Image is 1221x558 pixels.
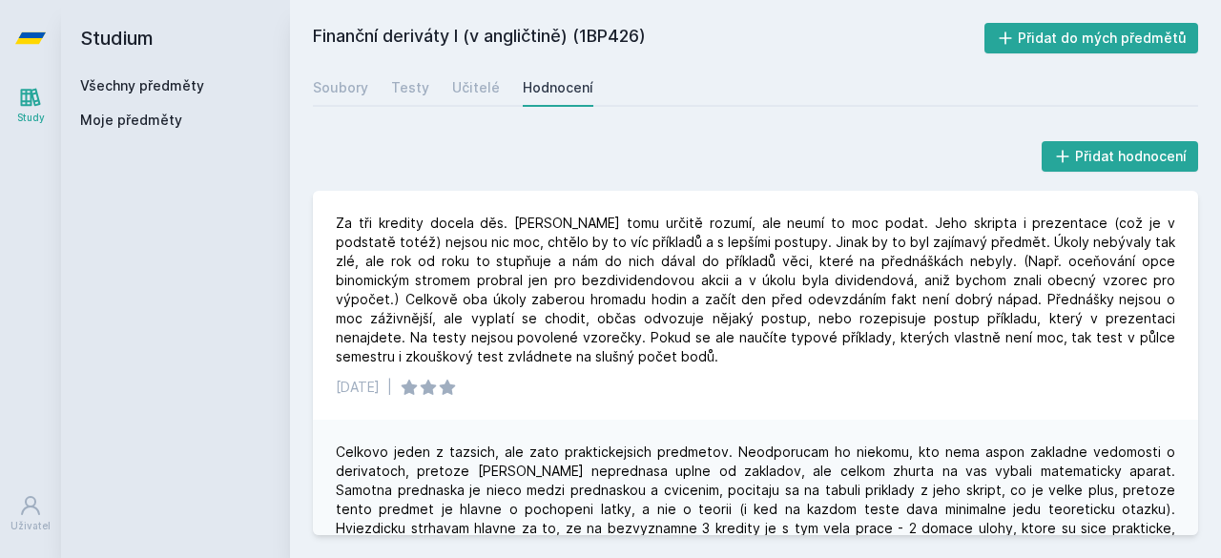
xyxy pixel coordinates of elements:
h2: Finanční deriváty I (v angličtině) (1BP426) [313,23,984,53]
a: Učitelé [452,69,500,107]
span: Moje předměty [80,111,182,130]
a: Hodnocení [523,69,593,107]
div: Učitelé [452,78,500,97]
a: Uživatel [4,485,57,543]
a: Testy [391,69,429,107]
button: Přidat hodnocení [1042,141,1199,172]
div: Study [17,111,45,125]
button: Přidat do mých předmětů [984,23,1199,53]
a: Všechny předměty [80,77,204,93]
a: Soubory [313,69,368,107]
div: [DATE] [336,378,380,397]
a: Study [4,76,57,134]
div: Hodnocení [523,78,593,97]
div: Testy [391,78,429,97]
div: Za tři kredity docela děs. [PERSON_NAME] tomu určitě rozumí, ale neumí to moc podat. Jeho skripta... [336,214,1175,366]
div: Soubory [313,78,368,97]
div: Uživatel [10,519,51,533]
div: | [387,378,392,397]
